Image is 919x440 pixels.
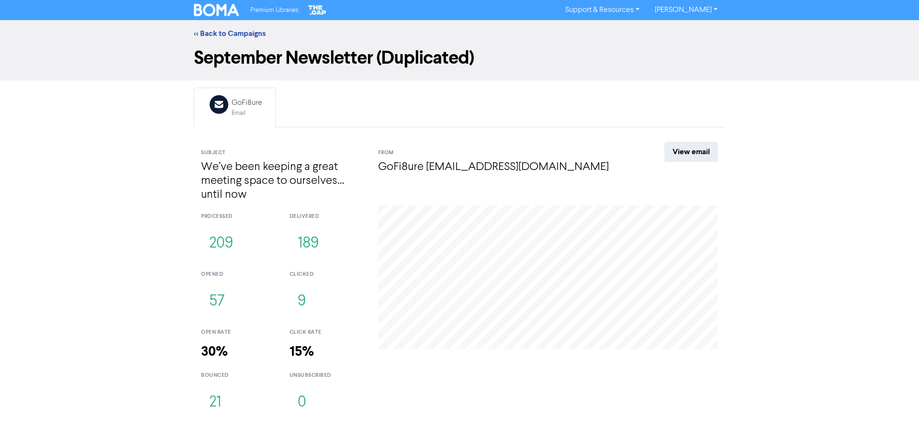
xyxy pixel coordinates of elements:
[194,4,239,16] img: BOMA Logo
[201,213,275,221] div: processed
[290,387,314,418] button: 0
[558,2,647,18] a: Support & Resources
[201,228,241,259] button: 209
[290,343,314,360] strong: 15%
[201,286,233,317] button: 57
[647,2,725,18] a: [PERSON_NAME]
[194,47,725,69] h1: September Newsletter (Duplicated)
[201,328,275,337] div: open rate
[871,394,919,440] iframe: Chat Widget
[201,160,364,202] h4: We’ve been keeping a great meeting space to ourselves… until now
[664,142,718,162] a: View email
[378,149,629,157] div: From
[201,149,364,157] div: Subject
[290,271,364,279] div: clicked
[194,29,266,38] a: << Back to Campaigns
[201,387,229,418] button: 21
[290,213,364,221] div: delivered
[232,97,262,109] div: GoFi8ure
[307,4,328,16] img: The Gap
[201,271,275,279] div: opened
[232,109,262,118] div: Email
[290,286,314,317] button: 9
[250,7,299,13] span: Premium Libraries:
[290,228,327,259] button: 189
[201,343,228,360] strong: 30%
[201,372,275,380] div: bounced
[290,372,364,380] div: unsubscribed
[378,160,629,174] h4: GoFi8ure [EMAIL_ADDRESS][DOMAIN_NAME]
[290,328,364,337] div: click rate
